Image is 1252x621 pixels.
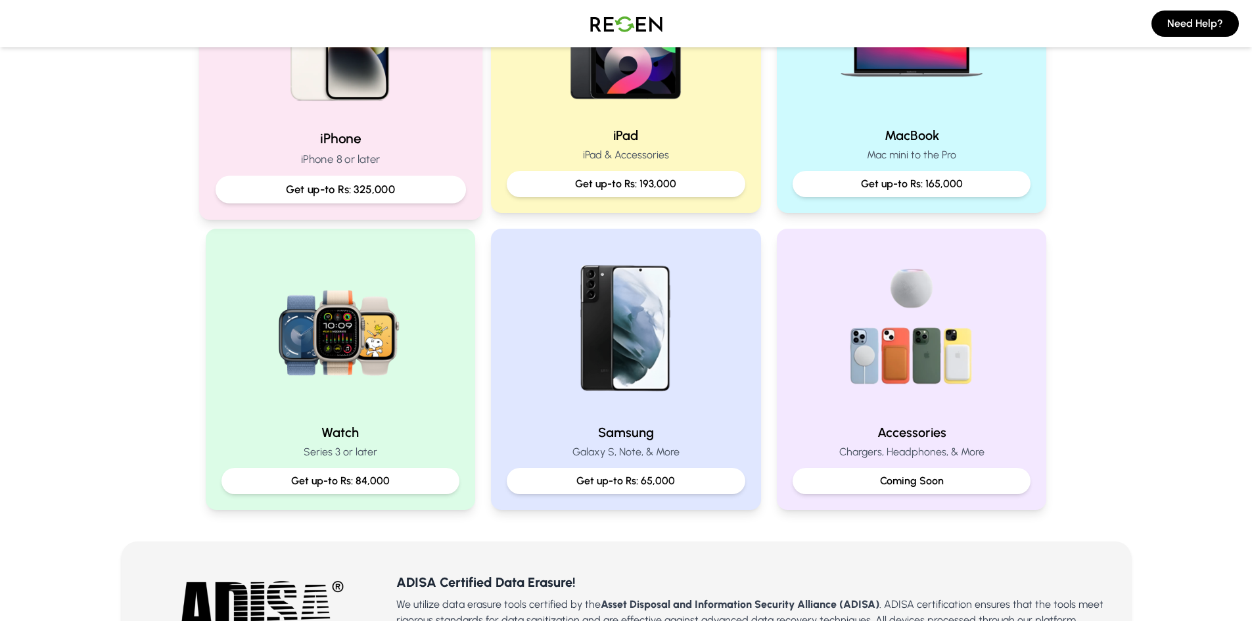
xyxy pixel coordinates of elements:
p: Get up-to Rs: 325,000 [226,181,454,198]
p: Chargers, Headphones, & More [793,444,1031,460]
h2: Watch [221,423,460,442]
img: Logo [580,5,672,42]
p: Mac mini to the Pro [793,147,1031,163]
p: Coming Soon [803,473,1021,489]
h3: ADISA Certified Data Erasure! [396,573,1110,591]
p: Get up-to Rs: 165,000 [803,176,1021,192]
p: Get up-to Rs: 84,000 [232,473,450,489]
h2: iPhone [215,129,465,148]
h2: iPad [507,126,745,145]
img: Watch [256,244,425,413]
button: Need Help? [1151,11,1239,37]
h2: MacBook [793,126,1031,145]
p: iPad & Accessories [507,147,745,163]
b: Asset Disposal and Information Security Alliance (ADISA) [601,598,879,610]
h2: Accessories [793,423,1031,442]
p: Series 3 or later [221,444,460,460]
img: Samsung [542,244,710,413]
p: Galaxy S, Note, & More [507,444,745,460]
h2: Samsung [507,423,745,442]
p: Get up-to Rs: 193,000 [517,176,735,192]
p: iPhone 8 or later [215,151,465,168]
p: Get up-to Rs: 65,000 [517,473,735,489]
img: Accessories [827,244,996,413]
